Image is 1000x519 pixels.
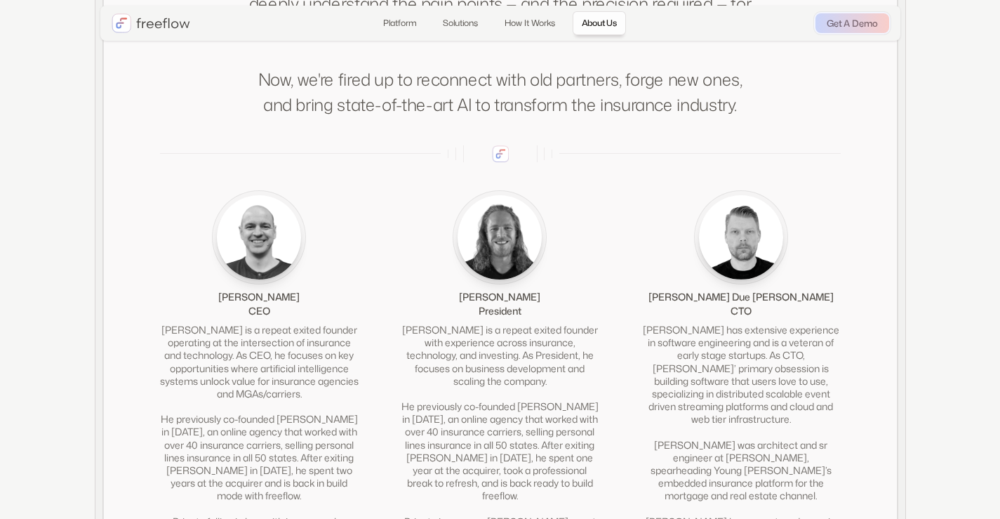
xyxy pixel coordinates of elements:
div: [PERSON_NAME] Due [PERSON_NAME] [648,290,834,304]
a: home [112,13,190,33]
a: Get A Demo [815,13,889,33]
a: Platform [374,11,425,35]
div: [PERSON_NAME] [218,290,300,304]
a: Solutions [434,11,487,35]
a: About Us [573,11,626,35]
div: CTO [731,304,752,318]
div: CEO [248,304,270,318]
div: [PERSON_NAME] [459,290,540,304]
div: President [479,304,521,318]
a: How It Works [495,11,564,35]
